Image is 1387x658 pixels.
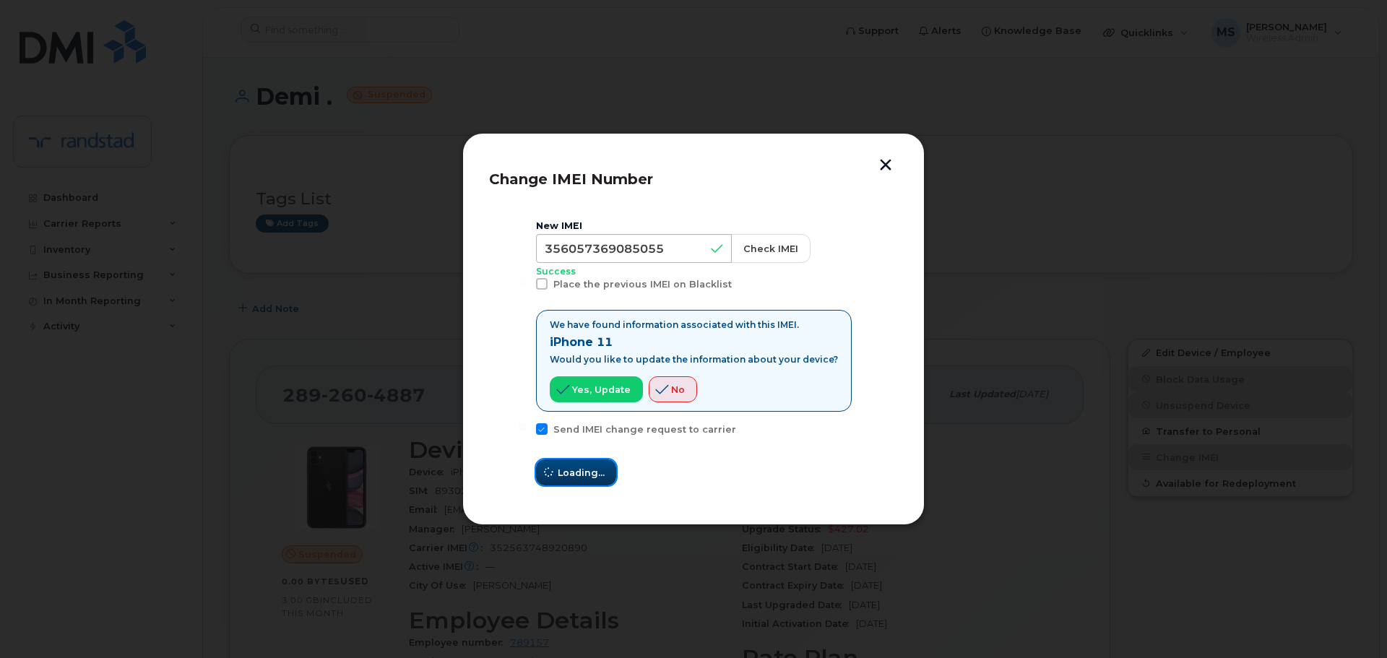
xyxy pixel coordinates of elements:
span: Yes, update [572,383,631,397]
span: Send IMEI change request to carrier [553,424,736,435]
p: Would you like to update the information about your device? [550,354,838,365]
div: New IMEI [536,220,852,232]
input: Send IMEI change request to carrier [519,423,526,430]
p: Success [536,266,852,278]
input: Place the previous IMEI on Blacklist [519,278,526,285]
button: No [649,376,697,402]
span: Place the previous IMEI on Blacklist [553,279,732,290]
span: Change IMEI Number [489,170,653,188]
button: Yes, update [550,376,643,402]
p: We have found information associated with this IMEI. [550,319,838,331]
strong: iPhone 11 [550,335,613,349]
button: Check IMEI [731,234,811,263]
span: No [671,383,685,397]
